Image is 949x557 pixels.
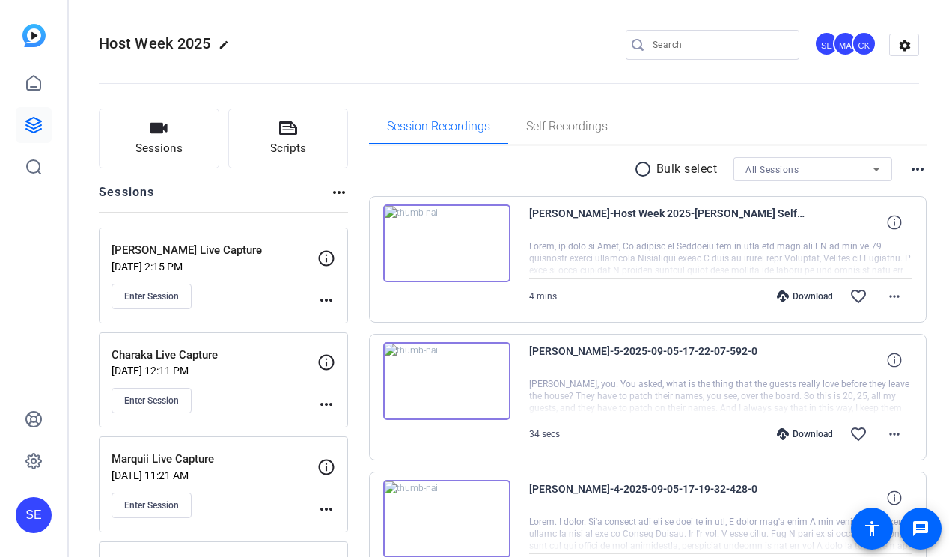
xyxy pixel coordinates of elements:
p: [PERSON_NAME] Live Capture [112,242,317,259]
mat-icon: more_horiz [909,160,927,178]
div: CK [852,31,876,56]
p: Marquii Live Capture [112,451,317,468]
span: [PERSON_NAME]-Host Week 2025-[PERSON_NAME] Self- Record-1757107969954-webcam [529,204,806,240]
mat-icon: more_horiz [317,395,335,413]
mat-icon: settings [890,34,920,57]
div: Download [769,290,840,302]
ngx-avatar: Caroline Kissell [852,31,878,58]
span: Scripts [270,140,306,157]
span: 4 mins [529,291,557,302]
div: SE [16,497,52,533]
p: Bulk select [656,160,718,178]
img: thumb-nail [383,342,510,420]
span: All Sessions [745,165,799,175]
mat-icon: message [912,520,930,538]
button: Sessions [99,109,219,168]
span: [PERSON_NAME]-4-2025-09-05-17-19-32-428-0 [529,480,806,516]
span: Enter Session [124,290,179,302]
span: Enter Session [124,499,179,511]
img: thumb-nail [383,204,510,282]
div: MA [833,31,858,56]
mat-icon: radio_button_unchecked [634,160,656,178]
input: Search [653,36,787,54]
mat-icon: more_horiz [885,425,903,443]
mat-icon: favorite_border [849,425,867,443]
button: Enter Session [112,388,192,413]
div: SE [814,31,839,56]
span: Session Recordings [387,121,490,133]
span: Host Week 2025 [99,34,211,52]
mat-icon: accessibility [863,520,881,538]
img: blue-gradient.svg [22,24,46,47]
ngx-avatar: Shelby Eden [814,31,840,58]
button: Enter Session [112,493,192,518]
span: 34 secs [529,429,560,439]
h2: Sessions [99,183,155,212]
div: Download [769,428,840,440]
p: [DATE] 12:11 PM [112,365,317,377]
button: Enter Session [112,284,192,309]
ngx-avatar: Melissa Abe [833,31,859,58]
span: Enter Session [124,395,179,407]
span: [PERSON_NAME]-5-2025-09-05-17-22-07-592-0 [529,342,806,378]
p: [DATE] 2:15 PM [112,261,317,273]
p: [DATE] 11:21 AM [112,469,317,481]
span: Self Recordings [526,121,608,133]
mat-icon: more_horiz [330,183,348,201]
p: Charaka Live Capture [112,347,317,364]
mat-icon: favorite_border [849,287,867,305]
mat-icon: edit [219,40,237,58]
button: Scripts [228,109,349,168]
mat-icon: more_horiz [317,500,335,518]
mat-icon: more_horiz [885,287,903,305]
mat-icon: more_horiz [317,291,335,309]
span: Sessions [135,140,183,157]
